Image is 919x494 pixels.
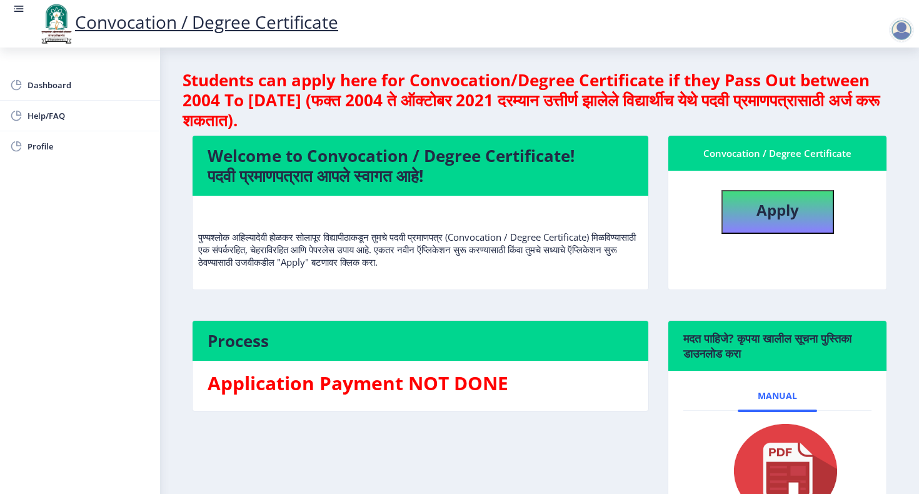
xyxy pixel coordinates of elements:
h3: Application Payment NOT DONE [208,371,633,396]
span: Profile [28,139,150,154]
span: Manual [758,391,797,401]
h4: Process [208,331,633,351]
a: Manual [738,381,817,411]
h4: Students can apply here for Convocation/Degree Certificate if they Pass Out between 2004 To [DATE... [183,70,896,130]
h4: Welcome to Convocation / Degree Certificate! पदवी प्रमाणपत्रात आपले स्वागत आहे! [208,146,633,186]
div: Convocation / Degree Certificate [683,146,871,161]
span: Dashboard [28,78,150,93]
h6: मदत पाहिजे? कृपया खालील सूचना पुस्तिका डाउनलोड करा [683,331,871,361]
p: पुण्यश्लोक अहिल्यादेवी होळकर सोलापूर विद्यापीठाकडून तुमचे पदवी प्रमाणपत्र (Convocation / Degree C... [198,206,643,268]
b: Apply [756,199,799,220]
img: logo [38,3,75,45]
span: Help/FAQ [28,108,150,123]
button: Apply [721,190,834,234]
a: Convocation / Degree Certificate [38,10,338,34]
